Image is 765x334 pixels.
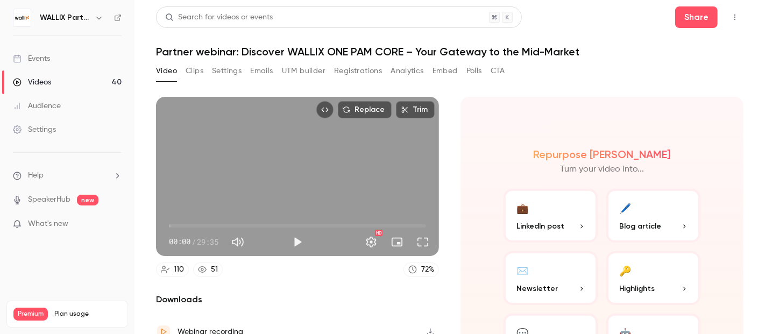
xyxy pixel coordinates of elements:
[504,189,598,243] button: 💼LinkedIn post
[466,62,482,80] button: Polls
[619,262,631,279] div: 🔑
[109,219,122,229] iframe: Noticeable Trigger
[606,189,700,243] button: 🖊️Blog article
[433,62,458,80] button: Embed
[40,12,90,23] h6: WALLIX Partners Channel
[28,194,70,205] a: SpeakerHub
[211,264,218,275] div: 51
[726,9,743,26] button: Top Bar Actions
[504,251,598,305] button: ✉️Newsletter
[28,170,44,181] span: Help
[13,170,122,181] li: help-dropdown-opener
[396,101,435,118] button: Trim
[186,62,203,80] button: Clips
[360,231,382,253] button: Settings
[156,45,743,58] h1: Partner webinar: Discover WALLIX ONE PAM CORE – Your Gateway to the Mid-Market
[619,221,661,232] span: Blog article
[334,62,382,80] button: Registrations
[675,6,718,28] button: Share
[412,231,434,253] button: Full screen
[516,200,528,216] div: 💼
[13,9,31,26] img: WALLIX Partners Channel
[174,264,184,275] div: 110
[156,62,177,80] button: Video
[212,62,242,80] button: Settings
[316,101,334,118] button: Embed video
[169,236,190,247] span: 00:00
[250,62,273,80] button: Emails
[77,195,98,205] span: new
[421,264,434,275] div: 72 %
[282,62,325,80] button: UTM builder
[13,77,51,88] div: Videos
[338,101,392,118] button: Replace
[197,236,218,247] span: 29:35
[169,236,218,247] div: 00:00
[386,231,408,253] button: Turn on miniplayer
[156,262,189,277] a: 110
[516,283,558,294] span: Newsletter
[227,231,249,253] button: Mute
[619,283,655,294] span: Highlights
[28,218,68,230] span: What's new
[491,62,505,80] button: CTA
[287,231,308,253] button: Play
[606,251,700,305] button: 🔑Highlights
[165,12,273,23] div: Search for videos or events
[13,101,61,111] div: Audience
[193,262,223,277] a: 51
[403,262,439,277] a: 72%
[391,62,424,80] button: Analytics
[192,236,196,247] span: /
[54,310,121,318] span: Plan usage
[619,200,631,216] div: 🖊️
[13,308,48,321] span: Premium
[13,53,50,64] div: Events
[375,230,382,236] div: HD
[560,163,644,176] p: Turn your video into...
[516,262,528,279] div: ✉️
[516,221,564,232] span: LinkedIn post
[156,293,439,306] h2: Downloads
[13,124,56,135] div: Settings
[534,148,671,161] h2: Repurpose [PERSON_NAME]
